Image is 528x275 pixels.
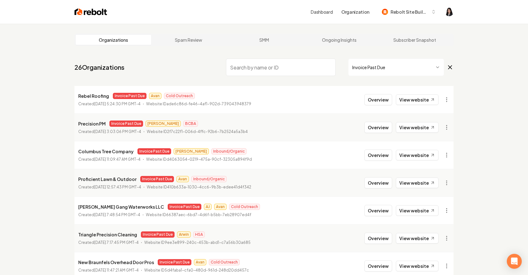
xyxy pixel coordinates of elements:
[226,59,336,76] input: Search by name or ID
[193,231,205,238] span: HSA
[364,260,392,272] button: Overview
[78,120,106,127] p: Precision PM
[226,35,302,45] a: SMM
[94,102,141,106] time: [DATE] 5:24:30 PM GMT-4
[113,93,146,99] span: Invoice Past Due
[78,156,141,163] p: Created
[191,176,227,182] span: Inbound/Organic
[78,175,137,183] p: Proficient Lawn & Outdoor
[74,63,124,72] a: 26Organizations
[146,101,251,107] p: Website ID ade6c86d-fe46-4af1-902d-739043948379
[164,93,195,99] span: Cold Outreach
[211,148,247,154] span: Inbound/Organic
[78,212,140,218] p: Created
[229,204,260,210] span: Cold Outreach
[149,93,161,99] span: Avan
[74,7,107,16] img: Rebolt Logo
[146,212,251,218] p: Website ID 66387aec-6bd7-4d6f-b5bb-7eb28907ed4f
[140,176,174,182] span: Invoice Past Due
[78,101,141,107] p: Created
[382,9,388,15] img: Rebolt Site Builder
[158,259,191,265] span: Invoice Past Due
[146,156,252,163] p: Website ID d4063054-0219-475a-90cf-32305a894f9d
[396,94,439,105] a: View website
[144,267,249,273] p: Website ID 5d4faba1-cfa0-480d-961d-248d20dd457c
[147,129,248,135] p: Website ID 2f7c22f1-006d-4ffc-92b6-7b2524a5a3b4
[311,9,333,15] a: Dashboard
[204,204,212,210] span: AJ
[94,157,141,162] time: [DATE] 11:09:47 AM GMT-4
[183,121,198,127] span: BCBA
[364,94,392,105] button: Overview
[177,231,191,238] span: Arwin
[364,149,392,161] button: Overview
[94,185,141,189] time: [DATE] 12:57:43 PM GMT-4
[209,259,240,265] span: Cold Outreach
[146,121,181,127] span: [PERSON_NAME]
[78,267,139,273] p: Created
[78,92,109,100] p: Rebel Roofing
[109,121,143,127] span: Invoice Past Due
[76,35,151,45] a: Organizations
[78,203,164,211] p: [PERSON_NAME] Gang Waterworks LLC
[391,9,429,15] span: Rebolt Site Builder
[445,7,454,16] img: Haley Paramoure
[507,254,522,269] div: Open Intercom Messenger
[78,239,139,246] p: Created
[94,268,139,273] time: [DATE] 11:47:21 AM GMT-4
[364,205,392,216] button: Overview
[144,239,251,246] p: Website ID 9ee3e899-240c-453b-abd1-c7a56b30a685
[78,258,154,266] p: New Braunfels Overhead Door Pros
[176,176,189,182] span: Avan
[364,233,392,244] button: Overview
[168,204,201,210] span: Invoice Past Due
[214,204,227,210] span: Avan
[147,184,251,190] p: Website ID 410b633a-1030-4cc6-9b3b-edee41d4f342
[364,122,392,133] button: Overview
[445,7,454,16] button: Open user button
[78,231,137,238] p: Triangle Precision Cleaning
[174,148,209,154] span: [PERSON_NAME]
[302,35,377,45] a: Ongoing Insights
[396,150,439,160] a: View website
[364,177,392,188] button: Overview
[396,233,439,244] a: View website
[396,205,439,216] a: View website
[151,35,227,45] a: Spam Review
[377,35,452,45] a: Subscriber Snapshot
[396,178,439,188] a: View website
[94,240,139,245] time: [DATE] 7:17:45 PM GMT-4
[78,148,134,155] p: Columbus Tree Company
[338,6,373,17] button: Organization
[94,212,140,217] time: [DATE] 7:48:54 PM GMT-4
[396,122,439,133] a: View website
[141,231,175,238] span: Invoice Past Due
[78,129,141,135] p: Created
[137,148,171,154] span: Invoice Past Due
[94,129,141,134] time: [DATE] 3:03:06 PM GMT-4
[396,261,439,271] a: View website
[78,184,141,190] p: Created
[194,259,206,265] span: Avan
